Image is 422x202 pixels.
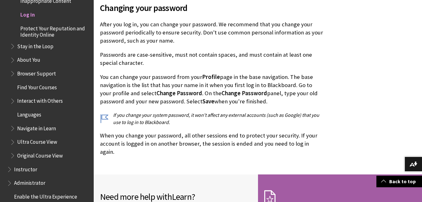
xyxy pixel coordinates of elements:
span: Find Your Courses [17,82,57,91]
span: Change Password [221,90,267,97]
p: When you change your password, all other sessions end to protect your security. If your account i... [100,132,323,156]
span: Enable the Ultra Experience [14,191,77,200]
span: Navigate in Learn [17,123,56,132]
span: Instructor [14,164,37,173]
p: You can change your password from your page in the base navigation. The base navigation is the li... [100,73,323,106]
span: Save [202,98,214,105]
span: Protect Your Reputation and Identity Online [20,23,89,38]
p: Passwords are case-sensitive, must not contain spaces, and must contain at least one special char... [100,51,323,67]
span: Ultra Course View [17,137,57,145]
span: Log in [20,9,35,18]
span: Profile [202,73,220,80]
span: Browser Support [17,68,56,77]
p: After you log in, you can change your password. We recommend that you change your password period... [100,20,323,45]
span: Original Course View [17,150,63,159]
span: Administrator [14,178,45,186]
span: About You [17,55,40,63]
span: Interact with Others [17,96,63,104]
p: If you change your system password, it won't affect any external accounts (such as Google) that y... [100,111,323,126]
a: Back to top [376,176,422,187]
span: Languages [17,109,41,118]
span: Change Password [156,90,202,97]
span: Changing your password [100,1,323,14]
span: Stay in the Loop [17,41,53,49]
